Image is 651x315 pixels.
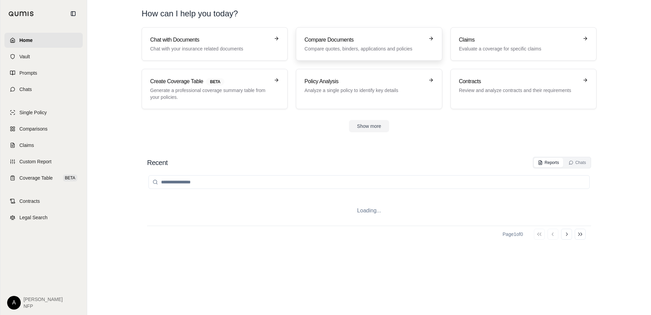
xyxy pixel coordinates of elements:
[19,53,30,60] span: Vault
[19,158,51,165] span: Custom Report
[296,69,442,109] a: Policy AnalysisAnalyze a single policy to identify key details
[4,65,83,80] a: Prompts
[4,105,83,120] a: Single Policy
[150,36,270,44] h3: Chat with Documents
[4,82,83,97] a: Chats
[19,142,34,149] span: Claims
[9,11,34,16] img: Qumis Logo
[4,138,83,153] a: Claims
[459,77,578,86] h3: Contracts
[450,69,597,109] a: ContractsReview and analyze contracts and their requirements
[4,170,83,185] a: Coverage TableBETA
[503,231,523,238] div: Page 1 of 0
[4,194,83,209] a: Contracts
[534,158,563,167] button: Reports
[4,121,83,136] a: Comparisons
[19,37,33,44] span: Home
[142,27,288,61] a: Chat with DocumentsChat with your insurance related documents
[147,158,168,167] h2: Recent
[23,296,63,303] span: [PERSON_NAME]
[206,78,224,86] span: BETA
[19,109,47,116] span: Single Policy
[19,214,48,221] span: Legal Search
[19,175,53,181] span: Coverage Table
[304,36,424,44] h3: Compare Documents
[4,154,83,169] a: Custom Report
[459,45,578,52] p: Evaluate a coverage for specific claims
[565,158,590,167] button: Chats
[142,8,597,19] h1: How can I help you today?
[4,49,83,64] a: Vault
[349,120,390,132] button: Show more
[19,198,40,205] span: Contracts
[19,125,47,132] span: Comparisons
[304,77,424,86] h3: Policy Analysis
[19,70,37,76] span: Prompts
[304,87,424,94] p: Analyze a single policy to identify key details
[142,69,288,109] a: Create Coverage TableBETAGenerate a professional coverage summary table from your policies.
[459,87,578,94] p: Review and analyze contracts and their requirements
[7,296,21,310] div: A
[296,27,442,61] a: Compare DocumentsCompare quotes, binders, applications and policies
[4,210,83,225] a: Legal Search
[304,45,424,52] p: Compare quotes, binders, applications and policies
[150,77,270,86] h3: Create Coverage Table
[450,27,597,61] a: ClaimsEvaluate a coverage for specific claims
[150,45,270,52] p: Chat with your insurance related documents
[19,86,32,93] span: Chats
[569,160,586,165] div: Chats
[538,160,559,165] div: Reports
[147,196,591,226] div: Loading...
[4,33,83,48] a: Home
[63,175,77,181] span: BETA
[68,8,79,19] button: Collapse sidebar
[23,303,63,310] span: NFP
[459,36,578,44] h3: Claims
[150,87,270,101] p: Generate a professional coverage summary table from your policies.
